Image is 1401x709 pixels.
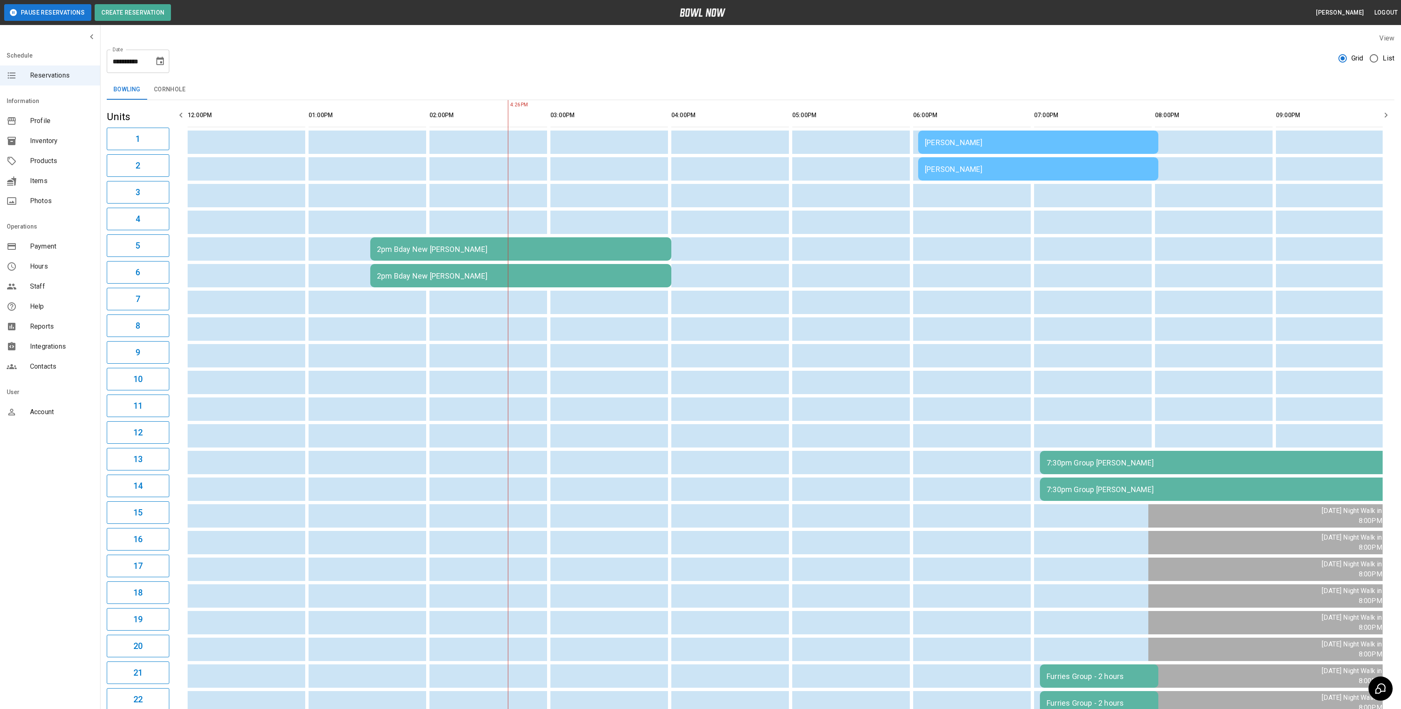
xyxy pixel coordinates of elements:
[1351,53,1363,63] span: Grid
[136,239,140,252] h6: 5
[136,346,140,359] h6: 9
[107,234,169,257] button: 5
[136,319,140,332] h6: 8
[1383,53,1394,63] span: List
[133,666,143,679] h6: 21
[107,208,169,230] button: 4
[107,475,169,497] button: 14
[107,501,169,524] button: 15
[133,533,143,546] h6: 16
[1371,5,1401,20] button: Logout
[188,103,305,127] th: 12:00PM
[107,110,169,123] h5: Units
[107,421,169,444] button: 12
[107,395,169,417] button: 11
[1047,458,1395,467] div: 7:30pm Group [PERSON_NAME]
[1047,699,1152,707] div: Furries Group - 2 hours
[377,245,665,254] div: 2pm Bday New [PERSON_NAME]
[550,103,668,127] th: 03:00PM
[30,241,93,251] span: Payment
[309,103,426,127] th: 01:00PM
[133,613,143,626] h6: 19
[133,693,143,706] h6: 22
[133,639,143,653] h6: 20
[30,322,93,332] span: Reports
[107,661,169,684] button: 21
[30,196,93,206] span: Photos
[136,292,140,306] h6: 7
[30,116,93,126] span: Profile
[133,426,143,439] h6: 12
[133,399,143,412] h6: 11
[107,581,169,604] button: 18
[95,4,171,21] button: Create Reservation
[107,80,147,100] button: Bowling
[377,272,665,280] div: 2pm Bday New [PERSON_NAME]
[429,103,547,127] th: 02:00PM
[30,302,93,312] span: Help
[4,4,91,21] button: Pause Reservations
[133,372,143,386] h6: 10
[107,288,169,310] button: 7
[30,342,93,352] span: Integrations
[107,80,1394,100] div: inventory tabs
[147,80,192,100] button: Cornhole
[925,165,1152,173] div: [PERSON_NAME]
[107,608,169,631] button: 19
[136,212,140,226] h6: 4
[30,136,93,146] span: Inventory
[1313,5,1367,20] button: [PERSON_NAME]
[107,555,169,577] button: 17
[107,341,169,364] button: 9
[1047,672,1152,681] div: Furries Group - 2 hours
[107,261,169,284] button: 6
[133,586,143,599] h6: 18
[30,362,93,372] span: Contacts
[136,159,140,172] h6: 2
[508,101,510,109] span: 4:26PM
[136,186,140,199] h6: 3
[133,453,143,466] h6: 13
[1047,485,1395,494] div: 7:30pm Group [PERSON_NAME]
[107,635,169,657] button: 20
[136,132,140,146] h6: 1
[152,53,168,70] button: Choose date, selected date is Aug 16, 2025
[107,528,169,551] button: 16
[30,70,93,80] span: Reservations
[133,559,143,573] h6: 17
[107,154,169,177] button: 2
[133,506,143,519] h6: 15
[30,261,93,272] span: Hours
[133,479,143,493] h6: 14
[1379,34,1394,42] label: View
[925,138,1152,147] div: [PERSON_NAME]
[107,314,169,337] button: 8
[30,176,93,186] span: Items
[136,266,140,279] h6: 6
[107,368,169,390] button: 10
[107,181,169,204] button: 3
[30,282,93,292] span: Staff
[30,156,93,166] span: Products
[680,8,726,17] img: logo
[30,407,93,417] span: Account
[107,448,169,470] button: 13
[107,128,169,150] button: 1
